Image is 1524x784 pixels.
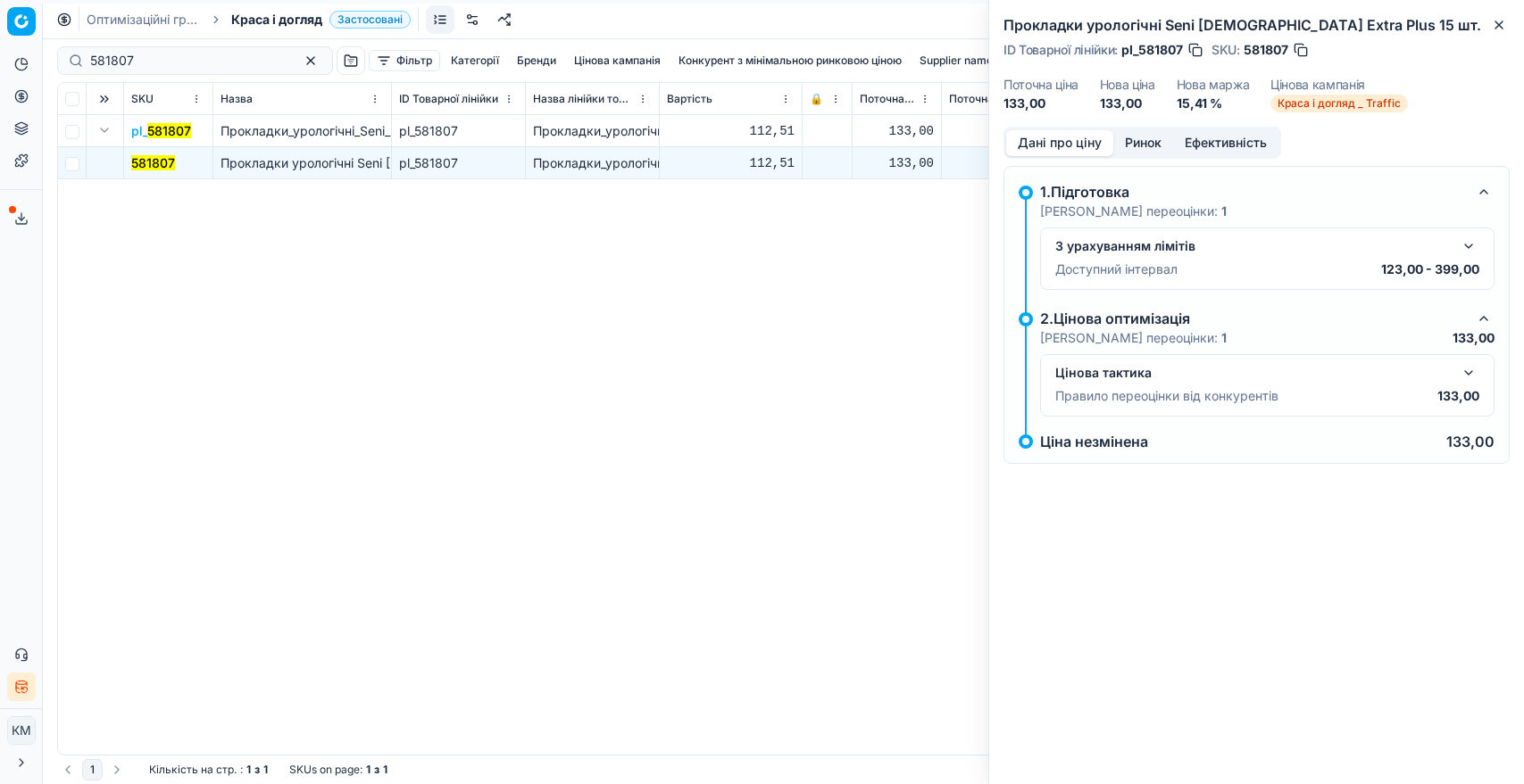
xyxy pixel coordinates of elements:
div: 112,51 [667,122,795,140]
h2: Прокладки урологічні Seni [DEMOGRAPHIC_DATA] Extra Plus 15 шт. [1004,14,1510,36]
div: pl_581807 [399,154,518,172]
div: Прокладки_урологічні_Seni_[DEMOGRAPHIC_DATA]_Extra_Plus_15_шт. [533,154,652,172]
button: Категорії [444,50,506,71]
dt: Нова маржа [1177,78,1250,91]
span: Поточна промо ціна [949,92,1050,106]
mark: 581807 [131,155,175,170]
dt: Нова ціна [1100,78,1155,91]
p: [PERSON_NAME] переоцінки: [1040,329,1227,347]
div: 112,51 [667,154,795,172]
button: Go to next page [106,759,128,780]
div: 133,00 [860,154,934,172]
button: Ринок [1113,130,1173,156]
iframe: Intercom live chat [1450,723,1493,766]
button: Supplier name [912,50,1000,71]
dd: 133,00 [1100,95,1155,112]
span: pl_ [131,122,191,140]
p: 133,00 [1453,329,1495,347]
button: Дані про ціну [1006,130,1113,156]
button: pl_581807 [131,122,191,140]
div: 133,00 [860,122,934,140]
div: Прокладки_урологічні_Seni_[DEMOGRAPHIC_DATA]_Extra_Plus_15_шт. [533,122,652,140]
span: ID Товарної лінійки [399,92,498,106]
button: Цінова кампанія [567,50,668,71]
input: Пошук по SKU або назві [90,52,286,70]
span: Вартість [667,92,712,106]
span: 581807 [1244,41,1288,59]
span: SKU [131,92,154,106]
p: Правило переоцінки від конкурентів [1055,387,1278,405]
p: 123,00 - 399,00 [1381,260,1479,278]
span: Краса і доглядЗастосовані [231,11,411,29]
div: 133,00 [949,122,1068,140]
strong: 1 [366,763,371,777]
nav: pagination [57,759,128,780]
span: ID Товарної лінійки : [1004,44,1118,56]
button: Go to previous page [57,759,79,780]
span: Краса і догляд _ Traffic [1270,95,1408,112]
strong: 1 [1221,330,1227,345]
div: pl_581807 [399,122,518,140]
div: 2.Цінова оптимізація [1040,308,1466,329]
dd: 133,00 [1004,95,1078,112]
span: Прокладки_урологічні_Seni_[DEMOGRAPHIC_DATA]_Extra_Plus_15_шт. [221,123,636,138]
span: SKUs on page : [289,763,362,777]
button: Конкурент з мінімальною ринковою ціною [671,50,909,71]
strong: 1 [263,763,268,777]
nav: breadcrumb [87,11,411,29]
p: 133,00 [1437,387,1479,405]
strong: 1 [246,763,251,777]
button: 1 [82,759,103,780]
span: Назва [221,92,253,106]
span: SKU : [1212,44,1240,56]
span: Назва лінійки товарів [533,92,634,106]
dt: Цінова кампанія [1270,78,1408,91]
strong: з [374,763,379,777]
button: Expand all [94,88,115,110]
span: КM [8,717,35,744]
span: Застосовані [329,11,411,29]
dt: Поточна ціна [1004,78,1078,91]
p: Доступний інтервал [1055,260,1178,278]
span: 🔒 [810,92,823,106]
div: 133,00 [949,154,1068,172]
strong: 1 [1221,203,1227,219]
div: З урахуванням лімітів [1055,237,1451,255]
dd: 15,41 % [1177,95,1250,112]
div: : [149,763,268,777]
p: 133,00 [1446,434,1495,449]
mark: 581807 [147,123,191,138]
button: Ефективність [1173,130,1278,156]
span: Поточна ціна [860,92,916,106]
strong: 1 [383,763,387,777]
button: Бренди [510,50,563,71]
span: Прокладки урологічні Seni [DEMOGRAPHIC_DATA] Extra Plus 15 шт. [221,155,626,170]
button: КM [7,716,36,745]
p: Ціна незмінена [1040,434,1148,449]
div: 1.Підготовка [1040,181,1466,202]
button: Фільтр [369,50,440,71]
span: Кількість на стр. [149,763,237,777]
span: pl_581807 [1121,41,1183,59]
button: Expand [94,120,115,141]
span: Краса і догляд [231,11,322,29]
strong: з [254,763,260,777]
button: 581807 [131,154,175,172]
div: Цінова тактика [1055,364,1451,382]
a: Оптимізаційні групи [87,11,201,29]
p: [PERSON_NAME] переоцінки: [1040,202,1227,220]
